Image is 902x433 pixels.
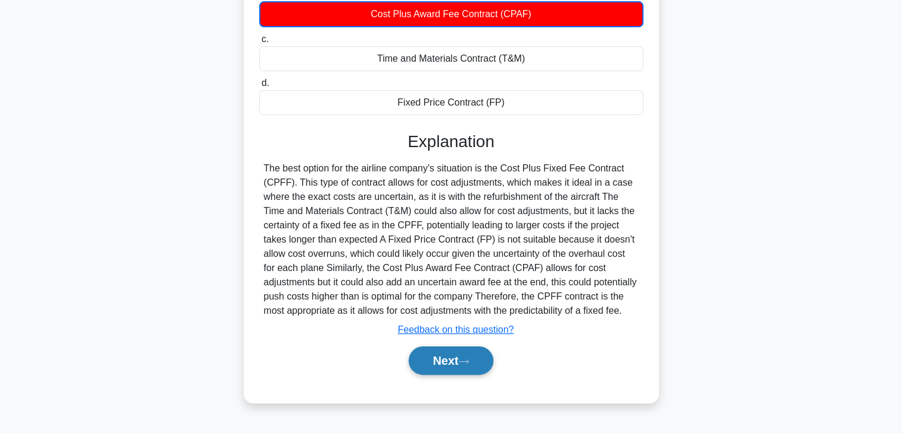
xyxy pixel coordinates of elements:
div: Time and Materials Contract (T&M) [259,46,643,71]
a: Feedback on this question? [398,324,514,335]
button: Next [409,346,493,375]
div: The best option for the airline company's situation is the Cost Plus Fixed Fee Contract (CPFF). T... [264,161,639,318]
span: d. [262,78,269,88]
h3: Explanation [266,132,636,152]
span: c. [262,34,269,44]
div: Cost Plus Award Fee Contract (CPAF) [259,1,643,27]
div: Fixed Price Contract (FP) [259,90,643,115]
